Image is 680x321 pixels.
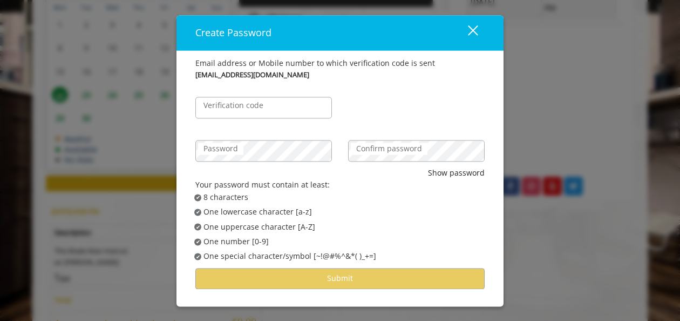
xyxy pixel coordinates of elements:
span: One number [0-9] [203,236,269,248]
label: Confirm password [351,143,427,155]
div: Email address or Mobile number to which verification code is sent [195,57,485,69]
button: Submit [195,268,485,289]
span: ✔ [196,208,200,217]
input: Password [195,140,332,162]
input: Confirm password [348,140,485,162]
div: close dialog [455,25,477,41]
label: Verification code [198,99,269,111]
span: ✔ [196,252,200,261]
span: One special character/symbol [~!@#%^&*( )_+=] [203,251,376,263]
span: One uppercase character [A-Z] [203,221,315,233]
span: ✔ [196,223,200,231]
span: ✔ [196,193,200,202]
button: Show password [428,167,485,179]
button: close dialog [448,22,485,44]
span: ✔ [196,238,200,246]
input: Verification code [195,97,332,118]
label: Password [198,143,243,155]
b: [EMAIL_ADDRESS][DOMAIN_NAME] [195,70,309,81]
span: One lowercase character [a-z] [203,206,312,218]
span: 8 characters [203,191,248,203]
span: Create Password [195,26,271,39]
div: Your password must contain at least: [195,179,485,191]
